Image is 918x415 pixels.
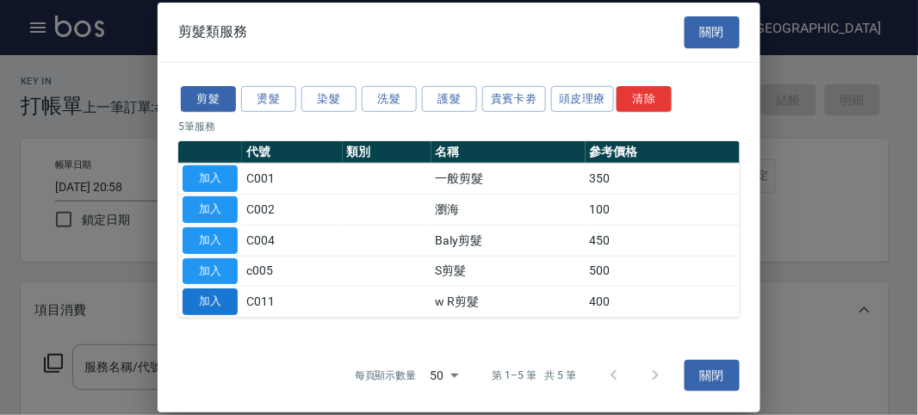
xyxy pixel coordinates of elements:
[242,287,343,318] td: C011
[183,288,238,315] button: 加入
[551,85,615,112] button: 頭皮理療
[586,256,740,287] td: 500
[343,141,431,164] th: 類別
[242,256,343,287] td: c005
[482,85,546,112] button: 貴賓卡劵
[242,141,343,164] th: 代號
[178,119,740,134] p: 5 筆服務
[586,194,740,225] td: 100
[183,165,238,192] button: 加入
[301,85,357,112] button: 染髮
[183,227,238,254] button: 加入
[424,352,465,399] div: 50
[431,194,586,225] td: 瀏海
[685,16,740,48] button: 關閉
[493,368,576,383] p: 第 1–5 筆 共 5 筆
[617,85,672,112] button: 清除
[242,164,343,195] td: C001
[242,194,343,225] td: C002
[183,257,238,284] button: 加入
[431,164,586,195] td: 一般剪髮
[586,141,740,164] th: 參考價格
[586,164,740,195] td: 350
[181,85,236,112] button: 剪髮
[355,368,417,383] p: 每頁顯示數量
[586,287,740,318] td: 400
[431,225,586,256] td: Baly剪髮
[431,287,586,318] td: w R剪髮
[586,225,740,256] td: 450
[241,85,296,112] button: 燙髮
[362,85,417,112] button: 洗髮
[242,225,343,256] td: C004
[685,360,740,392] button: 關閉
[431,141,586,164] th: 名稱
[431,256,586,287] td: S剪髮
[422,85,477,112] button: 護髮
[178,23,247,40] span: 剪髮類服務
[183,196,238,223] button: 加入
